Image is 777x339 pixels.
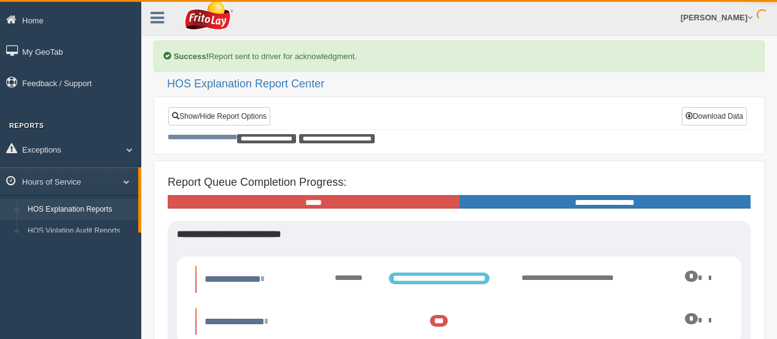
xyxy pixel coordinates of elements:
[22,199,138,221] a: HOS Explanation Reports
[22,220,138,242] a: HOS Violation Audit Reports
[168,177,751,189] h4: Report Queue Completion Progress:
[154,41,765,72] div: Report sent to driver for acknowledgment.
[167,78,765,90] h2: HOS Explanation Report Center
[195,308,723,335] li: Expand
[168,107,270,126] a: Show/Hide Report Options
[682,107,747,126] button: Download Data
[174,52,209,61] b: Success!
[195,266,723,293] li: Expand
